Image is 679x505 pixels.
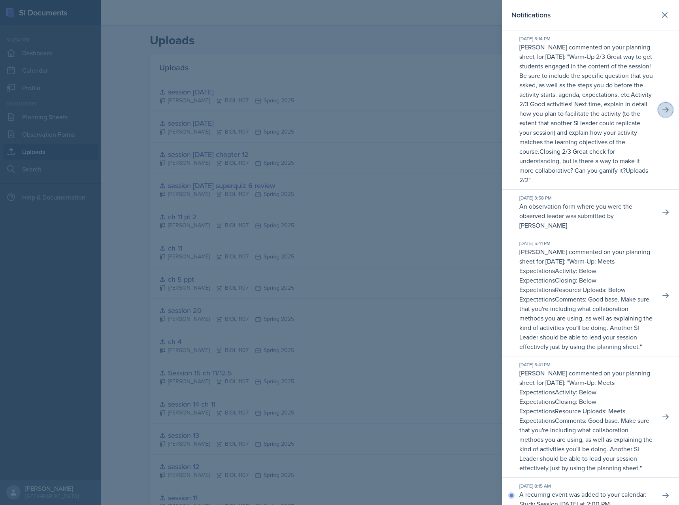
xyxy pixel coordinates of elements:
div: [DATE] 8:15 AM [519,482,654,490]
p: Activity: Below Expectations [519,388,596,406]
div: [DATE] 3:58 PM [519,194,654,202]
p: An observation form where you were the observed leader was submitted by [PERSON_NAME] [519,202,654,230]
p: Closing: Below Expectations [519,397,596,415]
p: Comments: Good base. Make sure that you're including what collaboration methods you are using, as... [519,295,653,351]
p: [PERSON_NAME] commented on your planning sheet for [DATE]: " " [519,368,654,473]
h2: Notifications [511,9,551,21]
p: Activity: Below Expectations [519,266,596,285]
p: Closing: Below Expectations [519,276,596,294]
p: Resource Uploads: Below Expectations [519,285,626,303]
p: Warm-Up 2/3 Great way to get students engaged in the content of the session! Be sure to include t... [519,52,653,99]
div: [DATE] 5:41 PM [519,361,654,368]
div: [DATE] 5:14 PM [519,35,654,42]
p: Closing 2/3 Great check for understanding, but is there a way to make it more collaborative? Can ... [519,147,640,175]
p: Resource Uploads: Meets Expectations [519,407,625,425]
p: Activity 2/3 Good activities! Next time, explain in detail how you plan to facilitate the activit... [519,90,652,156]
div: [DATE] 5:41 PM [519,240,654,247]
p: [PERSON_NAME] commented on your planning sheet for [DATE]: " " [519,247,654,351]
p: [PERSON_NAME] commented on your planning sheet for [DATE]: " " [519,42,654,185]
p: Comments: Good base. Make sure that you're including what collaboration methods you are using, as... [519,416,653,472]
